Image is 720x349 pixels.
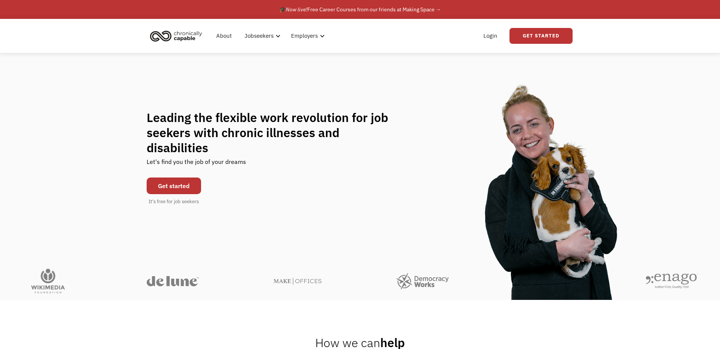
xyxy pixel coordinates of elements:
div: 🎓 Free Career Courses from our friends at Making Space → [279,5,441,14]
img: Chronically Capable logo [148,28,204,44]
a: Login [479,24,502,48]
a: About [212,24,236,48]
a: home [148,28,208,44]
a: Get started [147,178,201,194]
div: Employers [286,24,327,48]
div: Let's find you the job of your dreams [147,155,246,174]
div: Jobseekers [240,24,283,48]
a: Get Started [509,28,573,44]
div: Employers [291,31,318,40]
h1: Leading the flexible work revolution for job seekers with chronic illnesses and disabilities [147,110,403,155]
div: It's free for job seekers [149,198,199,205]
div: Jobseekers [245,31,274,40]
em: Now live! [286,6,307,13]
